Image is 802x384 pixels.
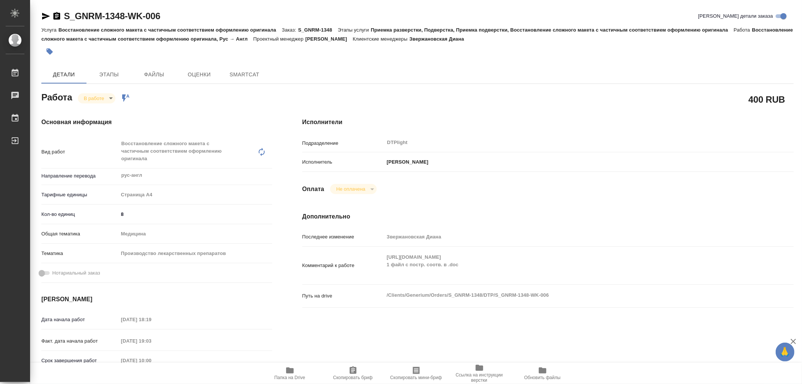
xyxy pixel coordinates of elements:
button: Обновить файлы [511,363,574,384]
button: Скопировать бриф [321,363,385,384]
input: Пустое поле [118,355,184,366]
h4: Оплата [302,185,324,194]
p: [PERSON_NAME] [384,158,429,166]
input: Пустое поле [384,231,753,242]
h2: 400 RUB [749,93,785,106]
p: Заказ: [282,27,298,33]
p: Клиентские менеджеры [353,36,409,42]
p: Проектный менеджер [253,36,305,42]
button: В работе [82,95,106,102]
button: 🙏 [776,343,794,361]
p: Комментарий к работе [302,262,384,269]
p: Тарифные единицы [41,191,118,199]
div: В работе [330,184,376,194]
button: Ссылка на инструкции верстки [448,363,511,384]
h4: [PERSON_NAME] [41,295,272,304]
p: Кол-во единиц [41,211,118,218]
input: Пустое поле [118,314,184,325]
span: SmartCat [226,70,262,79]
textarea: /Clients/Generium/Orders/S_GNRM-1348/DTP/S_GNRM-1348-WK-006 [384,289,753,302]
span: Скопировать мини-бриф [390,375,442,380]
button: Скопировать мини-бриф [385,363,448,384]
span: 🙏 [779,344,791,360]
div: Медицина [118,228,272,240]
p: Звержановская Диана [409,36,470,42]
p: Услуга [41,27,58,33]
input: ✎ Введи что-нибудь [118,209,272,220]
button: Добавить тэг [41,43,58,60]
div: Страница А4 [118,188,272,201]
p: Тематика [41,250,118,257]
span: [PERSON_NAME] детали заказа [698,12,773,20]
p: Подразделение [302,140,384,147]
p: Восстановление сложного макета с частичным соответствием оформлению оригинала [58,27,282,33]
span: Этапы [91,70,127,79]
span: Файлы [136,70,172,79]
p: Направление перевода [41,172,118,180]
button: Скопировать ссылку [52,12,61,21]
div: Производство лекарственных препаратов [118,247,272,260]
span: Скопировать бриф [333,375,373,380]
h4: Исполнители [302,118,794,127]
p: Дата начала работ [41,316,118,323]
a: S_GNRM-1348-WK-006 [64,11,160,21]
p: Работа [734,27,752,33]
p: Приемка разверстки, Подверстка, Приемка подверстки, Восстановление сложного макета с частичным со... [371,27,734,33]
button: Не оплачена [334,186,367,192]
p: Путь на drive [302,292,384,300]
span: Обновить файлы [524,375,561,380]
textarea: [URL][DOMAIN_NAME] 1 файл с постр. соотв. в .doc [384,251,753,279]
button: Скопировать ссылку для ЯМессенджера [41,12,50,21]
p: Вид работ [41,148,118,156]
span: Оценки [181,70,217,79]
button: Папка на Drive [258,363,321,384]
span: Папка на Drive [274,375,305,380]
div: В работе [78,93,115,103]
input: Пустое поле [118,335,184,346]
p: Общая тематика [41,230,118,238]
span: Детали [46,70,82,79]
h4: Дополнительно [302,212,794,221]
span: Ссылка на инструкции верстки [452,372,506,383]
span: Нотариальный заказ [52,269,100,277]
p: Этапы услуги [338,27,371,33]
p: Факт. дата начала работ [41,337,118,345]
p: Срок завершения работ [41,357,118,364]
p: S_GNRM-1348 [298,27,338,33]
p: Последнее изменение [302,233,384,241]
h4: Основная информация [41,118,272,127]
p: [PERSON_NAME] [305,36,353,42]
p: Исполнитель [302,158,384,166]
h2: Работа [41,90,72,103]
